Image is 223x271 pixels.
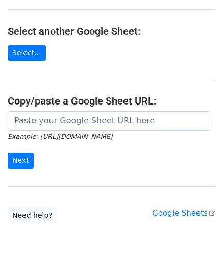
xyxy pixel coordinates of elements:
[172,222,223,271] iframe: Chat Widget
[8,153,34,169] input: Next
[8,207,57,223] a: Need help?
[8,95,215,107] h4: Copy/paste a Google Sheet URL:
[152,209,215,218] a: Google Sheets
[8,45,46,61] a: Select...
[8,133,112,140] small: Example: [URL][DOMAIN_NAME]
[8,25,215,37] h4: Select another Google Sheet:
[8,111,210,131] input: Paste your Google Sheet URL here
